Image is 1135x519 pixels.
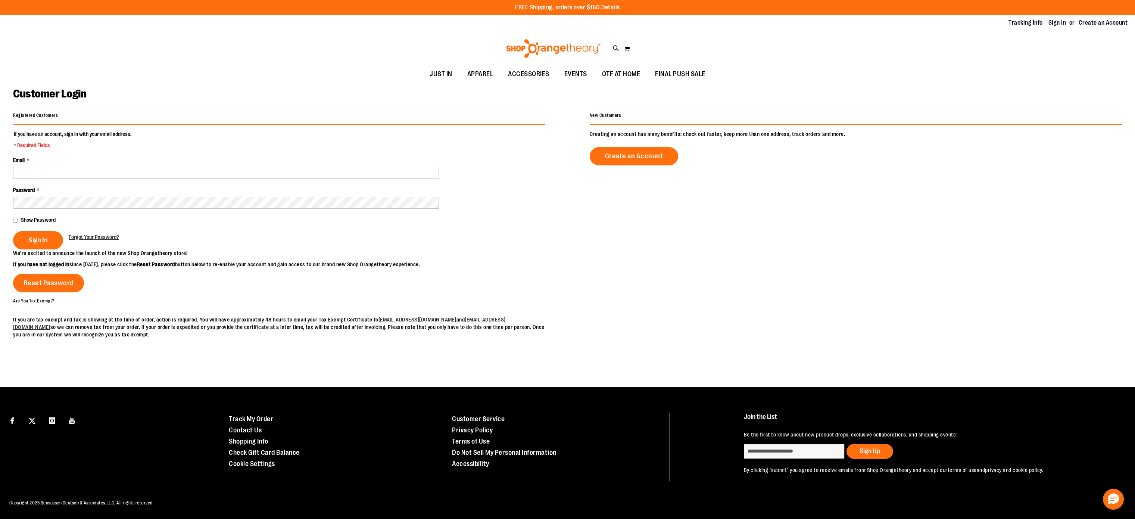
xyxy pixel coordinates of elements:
[590,130,1122,138] p: Creating an account has many benefits: check out faster, keep more than one address, track orders...
[229,460,275,467] a: Cookie Settings
[744,413,1111,427] h4: Join the List
[846,444,893,459] button: Sign Up
[505,39,602,58] img: Shop Orangetheory
[137,261,175,267] strong: Reset Password
[430,66,452,83] span: JUST IN
[744,466,1111,474] p: By clicking "submit" you agree to receive emails from Shop Orangetheory and accept our and
[13,113,58,118] strong: Registered Customers
[601,4,620,11] a: Details
[13,261,69,267] strong: If you have not logged in
[452,460,489,467] a: Accessibility
[24,279,74,287] span: Reset Password
[66,413,79,426] a: Visit our Youtube page
[46,413,59,426] a: Visit our Instagram page
[28,236,48,244] span: Sign In
[13,87,86,100] span: Customer Login
[655,66,705,83] span: FINAL PUSH SALE
[948,467,977,473] a: terms of use
[602,66,640,83] span: OTF AT HOME
[69,233,119,241] a: Forgot Your Password?
[13,274,84,292] a: Reset Password
[508,66,549,83] span: ACCESSORIES
[460,66,501,83] a: APPAREL
[229,449,300,456] a: Check Gift Card Balance
[69,234,119,240] span: Forgot Your Password?
[452,415,505,423] a: Customer Service
[501,66,557,83] a: ACCESSORIES
[1079,19,1128,27] a: Create an Account
[29,417,35,424] img: Twitter
[985,467,1043,473] a: privacy and cookie policy.
[595,66,648,83] a: OTF AT HOME
[21,217,56,223] span: Show Password
[452,449,556,456] a: Do Not Sell My Personal Information
[14,142,131,149] span: * Required Fields
[605,152,663,160] span: Create an Account
[648,66,713,83] a: FINAL PUSH SALE
[13,130,132,149] legend: If you have an account, sign in with your email address.
[26,413,39,426] a: Visit our X page
[564,66,587,83] span: EVENTS
[229,415,273,423] a: Track My Order
[744,444,845,459] input: enter email
[13,249,568,257] p: We’re excited to announce the launch of the new Shop Orangetheory store!
[13,231,63,249] button: Sign In
[229,438,268,445] a: Shopping Info
[229,426,262,434] a: Contact Us
[467,66,493,83] span: APPAREL
[13,298,54,304] strong: Are You Tax Exempt?
[13,187,35,193] span: Password
[452,426,493,434] a: Privacy Policy
[13,316,545,338] p: If you are tax exempt and tax is showing at the time of order, action is required. You will have ...
[13,157,25,163] span: Email
[590,147,679,165] a: Create an Account
[452,438,490,445] a: Terms of Use
[6,413,19,426] a: Visit our Facebook page
[515,3,620,12] p: FREE Shipping, orders over $150.
[13,261,568,268] p: since [DATE], please click the button below to re-enable your account and gain access to our bran...
[860,447,880,455] span: Sign Up
[422,66,460,83] a: JUST IN
[590,113,621,118] strong: New Customers
[1008,19,1043,27] a: Tracking Info
[557,66,595,83] a: EVENTS
[1048,19,1066,27] a: Sign In
[744,431,1111,438] p: Be the first to know about new product drops, exclusive collaborations, and shopping events!
[9,500,154,506] span: Copyright 2025 Bensussen Deutsch & Associates, LLC. All rights reserved.
[1103,489,1124,510] button: Hello, have a question? Let’s chat.
[378,317,456,323] a: [EMAIL_ADDRESS][DOMAIN_NAME]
